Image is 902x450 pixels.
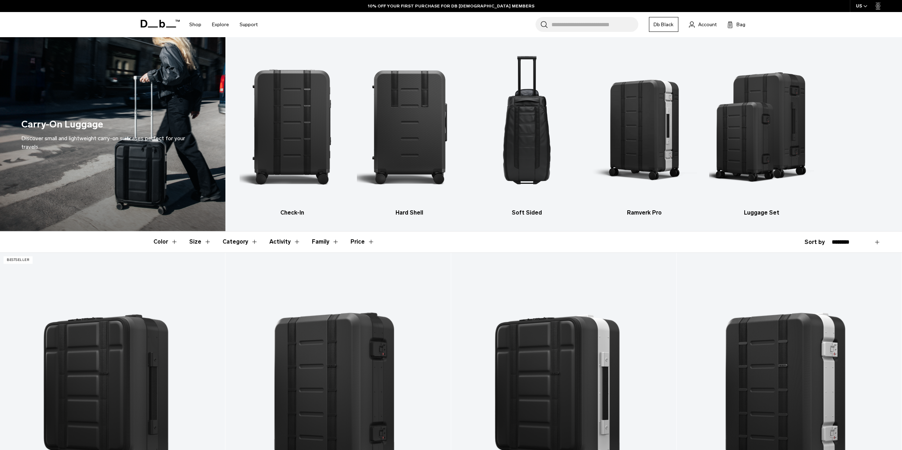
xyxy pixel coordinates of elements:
[240,209,344,217] h3: Check-In
[475,48,579,217] a: Db Soft Sided
[312,232,339,252] button: Toggle Filter
[649,17,678,32] a: Db Black
[475,209,579,217] h3: Soft Sided
[357,48,462,217] a: Db Hard Shell
[240,12,258,37] a: Support
[21,135,185,150] span: Discover small and lightweight carry-on suitcases perfect for your travels.
[727,20,745,29] button: Bag
[240,48,344,217] a: Db Check-In
[357,209,462,217] h3: Hard Shell
[357,48,462,205] img: Db
[223,232,258,252] button: Toggle Filter
[4,256,33,264] p: Bestseller
[709,48,814,217] li: 5 / 5
[736,21,745,28] span: Bag
[689,20,717,29] a: Account
[592,209,697,217] h3: Ramverk Pro
[269,232,301,252] button: Toggle Filter
[189,232,211,252] button: Toggle Filter
[698,21,717,28] span: Account
[475,48,579,217] li: 3 / 5
[212,12,229,37] a: Explore
[357,48,462,217] li: 2 / 5
[592,48,697,217] a: Db Ramverk Pro
[709,48,814,217] a: Db Luggage Set
[475,48,579,205] img: Db
[709,48,814,205] img: Db
[709,209,814,217] h3: Luggage Set
[240,48,344,205] img: Db
[189,12,201,37] a: Shop
[368,3,534,9] a: 10% OFF YOUR FIRST PURCHASE FOR DB [DEMOGRAPHIC_DATA] MEMBERS
[592,48,697,217] li: 4 / 5
[592,48,697,205] img: Db
[351,232,375,252] button: Toggle Price
[153,232,178,252] button: Toggle Filter
[21,117,103,132] h1: Carry-On Luggage
[240,48,344,217] li: 1 / 5
[184,12,263,37] nav: Main Navigation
